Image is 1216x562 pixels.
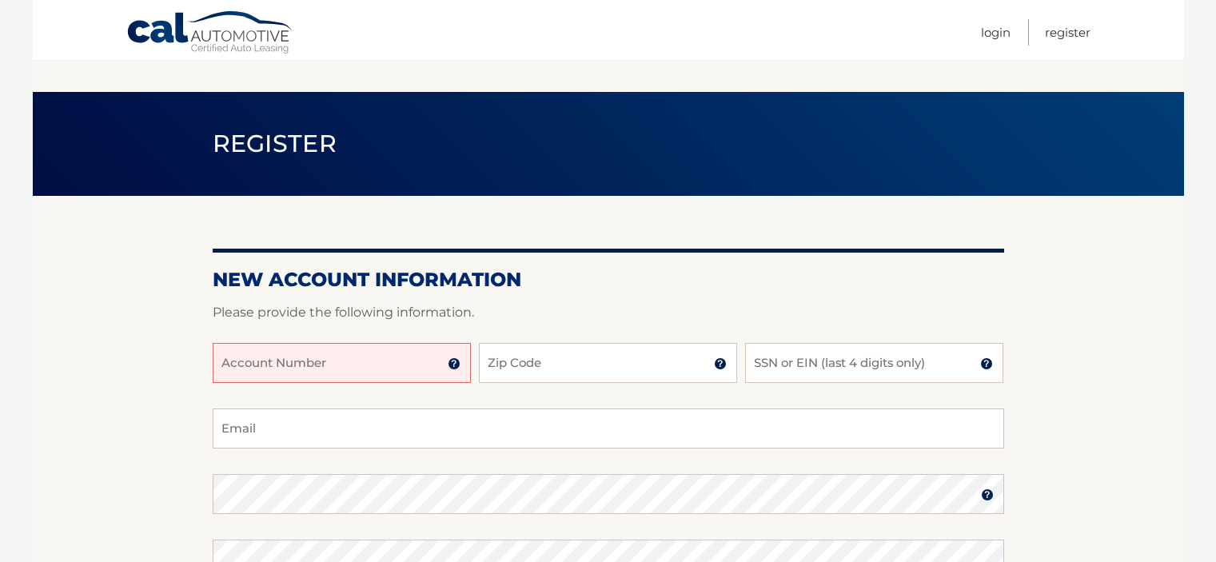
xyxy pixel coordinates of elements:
img: tooltip.svg [714,357,727,370]
h2: New Account Information [213,268,1004,292]
input: Email [213,409,1004,448]
a: Cal Automotive [126,10,294,57]
img: tooltip.svg [980,357,993,370]
a: Login [981,19,1011,46]
p: Please provide the following information. [213,301,1004,324]
img: tooltip.svg [981,488,994,501]
img: tooltip.svg [448,357,460,370]
a: Register [1045,19,1090,46]
input: Account Number [213,343,471,383]
input: SSN or EIN (last 4 digits only) [745,343,1003,383]
span: Register [213,129,337,158]
input: Zip Code [479,343,737,383]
